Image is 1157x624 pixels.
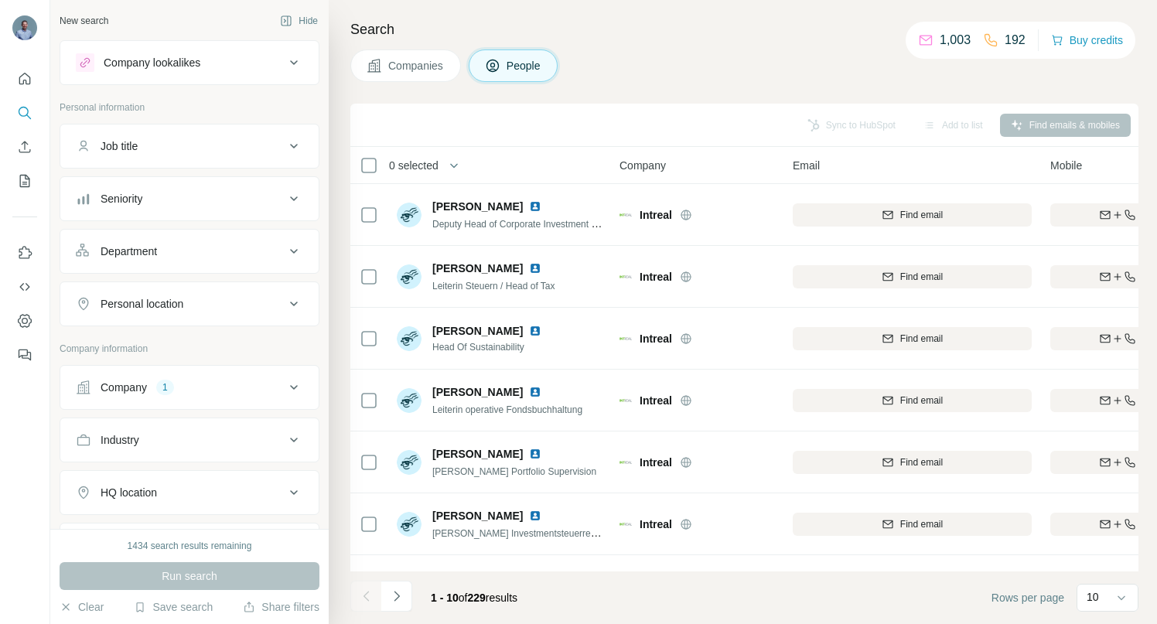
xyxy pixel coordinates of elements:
[432,527,603,539] span: [PERSON_NAME] Investmentsteuerrecht
[793,451,1032,474] button: Find email
[529,510,541,522] img: LinkedIn logo
[900,394,943,407] span: Find email
[128,539,252,553] div: 1434 search results remaining
[350,19,1138,40] h4: Search
[529,200,541,213] img: LinkedIn logo
[432,323,523,339] span: [PERSON_NAME]
[12,65,37,93] button: Quick start
[432,384,523,400] span: [PERSON_NAME]
[507,58,542,73] span: People
[60,421,319,459] button: Industry
[397,388,422,413] img: Avatar
[104,55,200,70] div: Company lookalikes
[432,508,523,523] span: [PERSON_NAME]
[1051,29,1123,51] button: Buy credits
[900,270,943,284] span: Find email
[60,342,319,356] p: Company information
[431,592,517,604] span: results
[388,58,445,73] span: Companies
[12,307,37,335] button: Dashboard
[243,599,319,615] button: Share filters
[432,446,523,462] span: [PERSON_NAME]
[101,485,157,500] div: HQ location
[619,518,632,530] img: Logo of Intreal
[60,14,108,28] div: New search
[640,207,672,223] span: Intreal
[1005,31,1026,49] p: 192
[432,261,523,276] span: [PERSON_NAME]
[640,393,672,408] span: Intreal
[60,369,319,406] button: Company1
[101,138,138,154] div: Job title
[640,517,672,532] span: Intreal
[432,404,582,415] span: Leiterin operative Fondsbuchhaltung
[900,208,943,222] span: Find email
[134,599,213,615] button: Save search
[101,432,139,448] div: Industry
[12,99,37,127] button: Search
[432,281,555,292] span: Leiterin Steuern / Head of Tax
[381,581,412,612] button: Navigate to next page
[619,158,666,173] span: Company
[619,271,632,283] img: Logo of Intreal
[60,527,319,564] button: Annual revenue ($)
[60,233,319,270] button: Department
[431,592,459,604] span: 1 - 10
[459,592,468,604] span: of
[529,386,541,398] img: LinkedIn logo
[900,455,943,469] span: Find email
[269,9,329,32] button: Hide
[60,101,319,114] p: Personal information
[940,31,971,49] p: 1,003
[397,264,422,289] img: Avatar
[793,265,1032,288] button: Find email
[432,340,548,354] span: Head Of Sustainability
[619,209,632,221] img: Logo of Intreal
[529,448,541,460] img: LinkedIn logo
[101,244,157,259] div: Department
[793,327,1032,350] button: Find email
[900,517,943,531] span: Find email
[12,273,37,301] button: Use Surfe API
[397,326,422,351] img: Avatar
[12,15,37,40] img: Avatar
[432,571,523,586] span: [PERSON_NAME]
[397,203,422,227] img: Avatar
[101,191,142,206] div: Seniority
[640,455,672,470] span: Intreal
[397,450,422,475] img: Avatar
[793,389,1032,412] button: Find email
[793,203,1032,227] button: Find email
[101,380,147,395] div: Company
[640,331,672,346] span: Intreal
[432,199,523,214] span: [PERSON_NAME]
[900,332,943,346] span: Find email
[1087,589,1099,605] p: 10
[991,590,1064,605] span: Rows per page
[793,158,820,173] span: Email
[619,394,632,407] img: Logo of Intreal
[60,599,104,615] button: Clear
[60,285,319,322] button: Personal location
[432,466,596,477] span: [PERSON_NAME] Portfolio Supervision
[793,513,1032,536] button: Find email
[60,180,319,217] button: Seniority
[640,269,672,285] span: Intreal
[432,217,645,230] span: Deputy Head of Corporate Investment Management
[1050,158,1082,173] span: Mobile
[12,341,37,369] button: Feedback
[12,239,37,267] button: Use Surfe on LinkedIn
[12,167,37,195] button: My lists
[619,456,632,469] img: Logo of Intreal
[397,512,422,537] img: Avatar
[529,262,541,274] img: LinkedIn logo
[12,133,37,161] button: Enrich CSV
[60,128,319,165] button: Job title
[60,44,319,81] button: Company lookalikes
[619,332,632,345] img: Logo of Intreal
[60,474,319,511] button: HQ location
[529,325,541,337] img: LinkedIn logo
[101,296,183,312] div: Personal location
[389,158,439,173] span: 0 selected
[156,380,174,394] div: 1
